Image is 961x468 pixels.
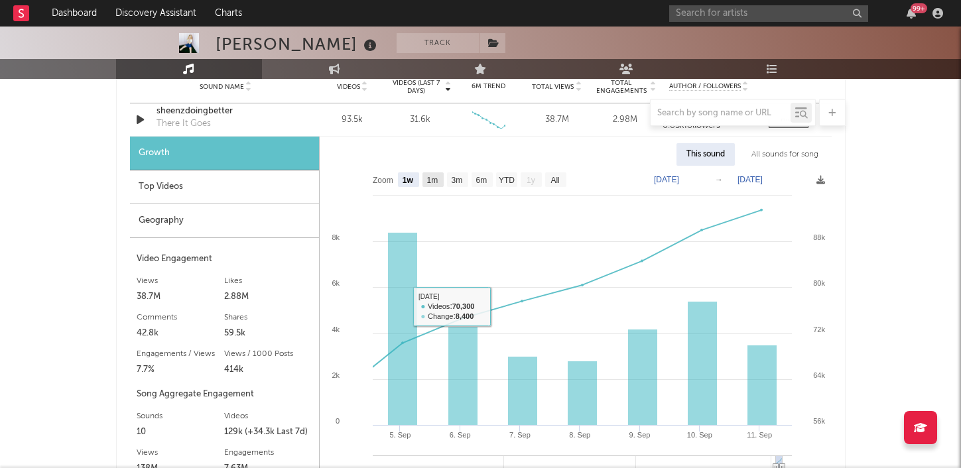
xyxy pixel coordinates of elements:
button: 99+ [907,8,916,19]
div: Engagements [224,445,312,461]
span: Sound Name [200,83,244,91]
text: 0 [335,417,339,425]
input: Search for artists [669,5,868,22]
div: Likes [224,273,312,289]
div: 38.7M [137,289,225,305]
div: Views [137,445,225,461]
text: 4k [332,325,340,333]
div: All sounds for song [741,143,828,166]
text: [DATE] [654,175,679,184]
div: Geography [130,204,319,238]
div: Views / 1000 Posts [224,346,312,362]
text: Zoom [373,176,393,185]
text: 5. Sep [389,431,411,439]
div: Video Engagement [137,251,312,267]
span: Videos [337,83,360,91]
div: 99 + [911,3,927,13]
span: Total Views [532,83,574,91]
text: 88k [813,233,825,241]
div: Top Videos [130,170,319,204]
text: 1w [402,176,413,185]
text: 56k [813,417,825,425]
div: 10 [137,424,225,440]
text: All [550,176,559,185]
text: 72k [813,325,825,333]
div: Shares [224,310,312,325]
span: Author / Followers [669,82,741,91]
div: This sound [676,143,735,166]
div: Views [137,273,225,289]
text: 2k [332,371,340,379]
text: 3m [451,176,462,185]
text: 6k [332,279,340,287]
div: Engagements / Views [137,346,225,362]
div: 414k [224,362,312,378]
text: 80k [813,279,825,287]
div: 129k (+34.3k Last 7d) [224,424,312,440]
text: 11. Sep [747,431,772,439]
text: 10. Sep [686,431,712,439]
div: Sounds [137,408,225,424]
div: Videos [224,408,312,424]
text: YTD [498,176,514,185]
text: 8k [332,233,340,241]
div: Growth [130,137,319,170]
text: 1y [527,176,535,185]
div: 6M Trend [458,82,519,91]
div: Comments [137,310,225,325]
text: 7. Sep [509,431,531,439]
div: 2.88M [224,289,312,305]
text: [DATE] [737,175,763,184]
div: [PERSON_NAME] [216,33,380,55]
span: Total Engagements [594,79,648,95]
text: 6. Sep [449,431,470,439]
text: 8. Sep [569,431,590,439]
text: 6m [476,176,487,185]
text: 1m [426,176,438,185]
div: Song Aggregate Engagement [137,386,312,402]
button: Track [397,33,480,53]
text: 9. Sep [629,431,650,439]
input: Search by song name or URL [651,108,791,119]
text: 64k [813,371,825,379]
div: 7.7% [137,362,225,378]
div: 42.8k [137,325,225,341]
text: → [715,175,723,184]
div: 59.5k [224,325,312,341]
span: Videos (last 7 days) [389,79,443,95]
